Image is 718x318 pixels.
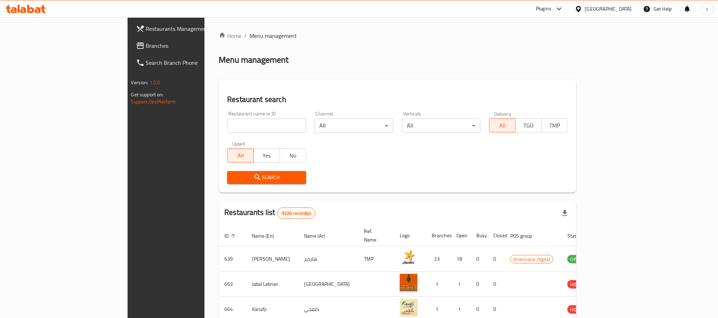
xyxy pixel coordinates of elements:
[451,272,471,297] td: 1
[488,246,505,272] td: 0
[233,173,300,182] span: Search
[277,210,315,217] span: 9226 record(s)
[249,32,297,40] span: Menu management
[146,58,242,67] span: Search Branch Phone
[488,272,505,297] td: 0
[277,208,315,219] div: Total records count
[451,246,471,272] td: 18
[246,272,298,297] td: Jabal Lebnan
[567,306,589,314] span: HIDDEN
[224,232,238,240] span: ID
[246,246,298,272] td: [PERSON_NAME]
[298,246,358,272] td: هارديز
[224,207,315,219] h2: Restaurants list
[253,148,280,163] button: Yes
[232,141,245,146] label: Upsell
[400,299,417,317] img: Kanafji
[489,118,516,132] button: All
[426,272,451,297] td: 1
[400,274,417,291] img: Jabal Lebnan
[227,94,568,105] h2: Restaurant search
[130,20,247,37] a: Restaurants Management
[706,5,708,13] span: s
[400,249,417,266] img: Hardee's
[219,54,288,66] h2: Menu management
[536,5,551,13] div: Plugins
[471,225,488,246] th: Busy
[364,227,386,244] span: Ref. Name
[227,119,306,133] input: Search for restaurant name or ID..
[230,151,251,161] span: All
[488,225,505,246] th: Closed
[131,97,176,106] a: Support.OpsPlatform
[567,232,590,240] span: Status
[471,246,488,272] td: 0
[451,225,471,246] th: Open
[131,90,164,99] span: Get support on:
[518,120,539,131] span: TGO
[567,255,585,263] div: OPEN
[252,232,283,240] span: Name (En)
[510,232,541,240] span: POS group
[219,32,576,40] nav: breadcrumb
[283,151,303,161] span: No
[567,280,589,289] span: HIDDEN
[511,255,553,263] span: Americana-Digital
[131,78,148,87] span: Version:
[150,78,161,87] span: 1.0.0
[257,151,277,161] span: Yes
[545,120,565,131] span: TMP
[542,118,568,132] button: TMP
[394,225,426,246] th: Logo
[298,272,358,297] td: [GEOGRAPHIC_DATA]
[280,148,306,163] button: No
[130,37,247,54] a: Branches
[227,148,254,163] button: All
[146,24,242,33] span: Restaurants Management
[315,119,393,133] div: All
[471,272,488,297] td: 0
[567,255,585,263] span: OPEN
[402,119,481,133] div: All
[426,225,451,246] th: Branches
[426,246,451,272] td: 23
[358,246,394,272] td: TMP
[515,118,542,132] button: TGO
[567,280,589,289] div: HIDDEN
[585,5,632,13] div: [GEOGRAPHIC_DATA]
[492,120,513,131] span: All
[130,54,247,71] a: Search Branch Phone
[227,171,306,184] button: Search
[556,205,573,222] div: Export file
[494,111,512,116] label: Delivery
[304,232,334,240] span: Name (Ar)
[146,41,242,50] span: Branches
